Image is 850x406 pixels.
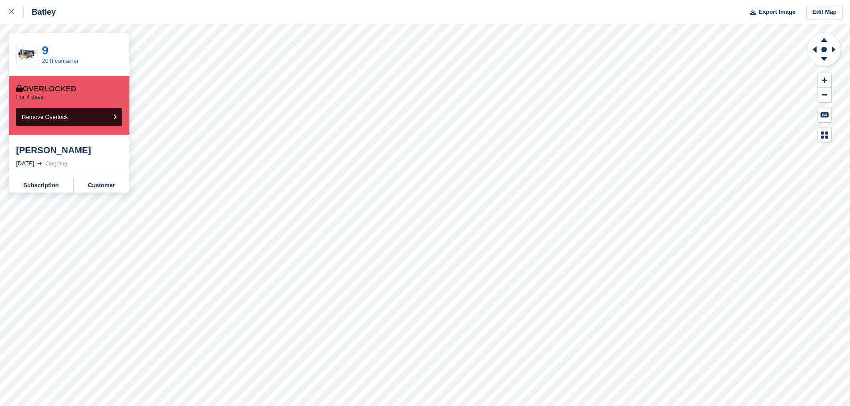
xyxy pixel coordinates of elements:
[745,5,796,20] button: Export Image
[74,178,129,193] a: Customer
[806,5,843,20] a: Edit Map
[818,107,831,122] button: Keyboard Shortcuts
[16,85,76,94] div: Overlocked
[818,73,831,88] button: Zoom In
[16,108,122,126] button: Remove Overlock
[759,8,795,16] span: Export Image
[16,94,43,101] p: For 4 days
[42,44,48,57] a: 9
[22,114,68,120] span: Remove Overlock
[17,47,37,62] img: 20-ft-container%20(11).jpg
[9,178,74,193] a: Subscription
[37,162,42,165] img: arrow-right-light-icn-cde0832a797a2874e46488d9cf13f60e5c3a73dbe684e267c42b8395dfbc2abf.svg
[16,159,34,168] div: [DATE]
[42,57,79,64] a: 20 ft container
[818,88,831,103] button: Zoom Out
[24,7,56,17] div: Batley
[16,145,122,156] div: [PERSON_NAME]
[818,127,831,142] button: Map Legend
[46,159,67,168] div: Ongoing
